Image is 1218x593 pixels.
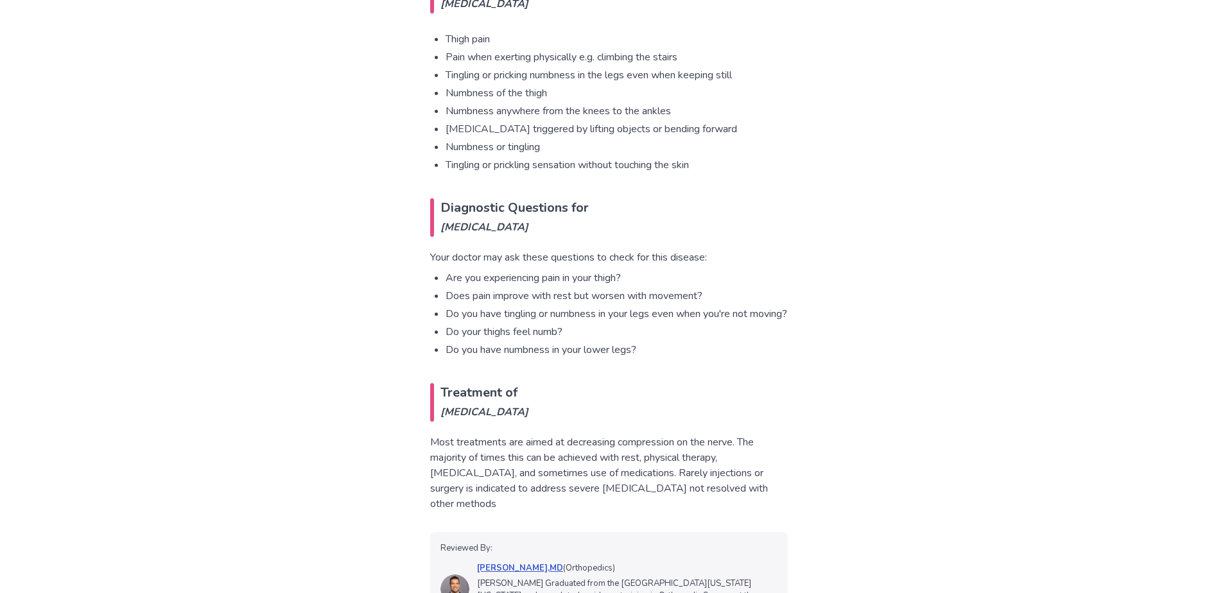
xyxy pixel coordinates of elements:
[430,250,788,265] p: Your doctor may ask these questions to check for this disease:
[446,324,788,339] li: Do your thighs feel numb?
[446,306,788,322] li: Do you have tingling or numbness in your legs even when you're not moving?
[430,434,788,511] p: Most treatments are aimed at decreasing compression on the nerve. The majority of times this can ...
[440,542,778,555] p: Reviewed By:
[446,157,788,173] li: Tingling or prickling sensation without touching the skin
[446,85,788,101] li: Numbness of the thigh
[477,562,778,575] p: (Orthopedics)
[446,342,788,357] li: Do you have numbness in your lower legs?
[430,383,788,422] h2: Treatment of
[446,139,788,155] li: Numbness or tingling
[446,270,788,286] li: Are you experiencing pain in your thigh?
[446,31,788,47] li: Thigh pain
[446,67,788,83] li: Tingling or pricking numbness in the legs even when keeping still
[446,288,788,304] li: Does pain improve with rest but worsen with movement?
[446,103,788,119] li: Numbness anywhere from the knees to the ankles
[430,198,788,237] h2: Diagnostic Questions for
[440,218,788,237] em: [MEDICAL_DATA]
[440,402,788,422] em: [MEDICAL_DATA]
[446,49,788,65] li: Pain when exerting physically e.g. climbing the stairs
[446,121,788,137] li: [MEDICAL_DATA] triggered by lifting objects or bending forward
[477,562,563,574] a: [PERSON_NAME],MD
